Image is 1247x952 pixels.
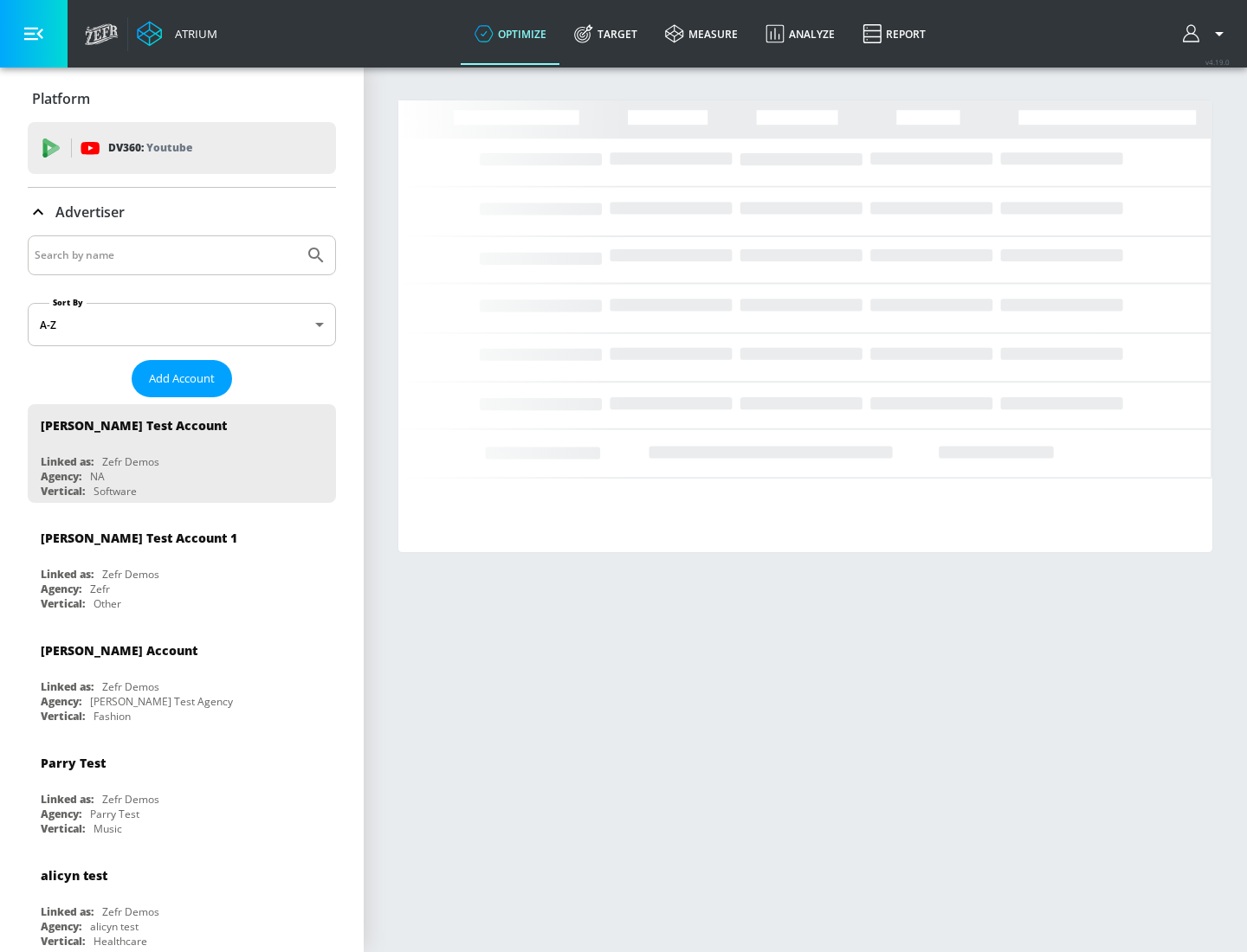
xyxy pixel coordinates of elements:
div: Agency: [41,694,81,709]
a: Target [560,3,651,65]
div: [PERSON_NAME] Test Account 1 [41,530,237,546]
div: Vertical: [41,709,85,724]
div: Parry Test [90,807,139,821]
div: Parry TestLinked as:Zefr DemosAgency:Parry TestVertical:Music [28,742,336,840]
div: Software [94,484,137,499]
div: Zefr Demos [102,792,159,807]
div: Linked as: [41,567,94,582]
div: Agency: [41,919,81,934]
a: Analyze [752,3,849,65]
p: DV360: [108,138,192,158]
div: [PERSON_NAME] Account [41,642,197,659]
a: Report [849,3,940,65]
div: Linked as: [41,679,94,694]
a: Atrium [137,21,217,47]
div: Atrium [168,26,217,42]
p: Platform [32,89,90,108]
div: Vertical: [41,596,85,611]
div: [PERSON_NAME] Test Account 1Linked as:Zefr DemosAgency:ZefrVertical:Other [28,517,336,615]
div: Vertical: [41,821,85,836]
div: Agency: [41,582,81,596]
div: Linked as: [41,904,94,919]
div: Zefr [90,582,110,596]
div: alicyn test [41,867,107,884]
div: Platform [28,74,336,123]
div: Agency: [41,807,81,821]
div: [PERSON_NAME] AccountLinked as:Zefr DemosAgency:[PERSON_NAME] Test AgencyVertical:Fashion [28,629,336,728]
div: Agency: [41,469,81,484]
div: [PERSON_NAME] Test AccountLinked as:Zefr DemosAgency:NAVertical:Software [28,404,336,503]
div: Zefr Demos [102,904,159,919]
div: Fashion [94,709,131,724]
div: Zefr Demos [102,679,159,694]
div: Vertical: [41,484,85,499]
div: [PERSON_NAME] Test Account [41,417,227,434]
span: v 4.19.0 [1205,57,1230,67]
div: [PERSON_NAME] Test Agency [90,694,233,709]
div: Parry Test [41,755,106,771]
div: Vertical: [41,934,85,949]
div: alicyn test [90,919,139,934]
label: Sort By [49,297,87,308]
input: Search by name [35,244,297,267]
div: A-Z [28,303,336,346]
div: Healthcare [94,934,147,949]
div: Other [94,596,121,611]
div: Zefr Demos [102,454,159,469]
div: DV360: Youtube [28,122,336,174]
p: Youtube [146,138,192,157]
a: optimize [461,3,560,65]
span: Add Account [149,369,215,389]
div: Zefr Demos [102,567,159,582]
a: measure [651,3,752,65]
div: Advertiser [28,188,336,236]
div: Linked as: [41,792,94,807]
div: Music [94,821,122,836]
div: Linked as: [41,454,94,469]
button: Add Account [132,360,232,397]
p: Advertiser [55,203,125,222]
div: NA [90,469,105,484]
